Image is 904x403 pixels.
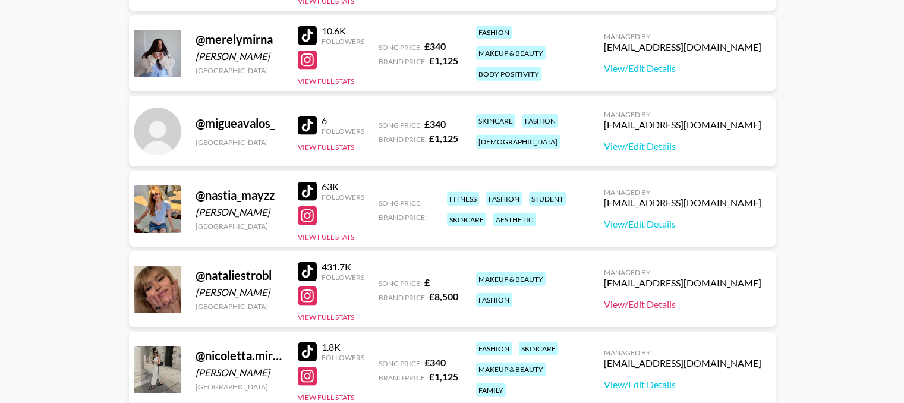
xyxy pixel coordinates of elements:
div: [PERSON_NAME] [196,367,284,379]
div: [GEOGRAPHIC_DATA] [196,138,284,147]
div: [EMAIL_ADDRESS][DOMAIN_NAME] [604,277,761,289]
span: Brand Price: [379,293,427,302]
a: View/Edit Details [604,379,761,391]
div: [GEOGRAPHIC_DATA] [196,302,284,311]
div: Managed By [604,268,761,277]
button: View Full Stats [298,143,354,152]
div: Followers [322,193,364,201]
span: Song Price: [379,359,422,368]
div: body positivity [476,67,541,81]
span: Brand Price: [379,213,427,222]
a: View/Edit Details [604,218,761,230]
div: 431.7K [322,261,364,273]
div: fashion [476,293,512,307]
div: [PERSON_NAME] [196,286,284,298]
div: Followers [322,273,364,282]
div: [GEOGRAPHIC_DATA] [196,382,284,391]
div: family [476,383,506,397]
div: skincare [519,342,558,355]
div: fashion [476,342,512,355]
span: Song Price: [379,199,422,207]
span: Brand Price: [379,135,427,144]
div: Followers [322,37,364,46]
div: [EMAIL_ADDRESS][DOMAIN_NAME] [604,119,761,131]
div: [DEMOGRAPHIC_DATA] [476,135,560,149]
strong: £ 8,500 [429,291,458,302]
div: @ merelymirna [196,32,284,47]
div: Managed By [604,188,761,197]
div: 6 [322,115,364,127]
strong: £ 1,125 [429,371,458,382]
div: [GEOGRAPHIC_DATA] [196,66,284,75]
div: fashion [486,192,522,206]
div: [PERSON_NAME] [196,51,284,62]
a: View/Edit Details [604,62,761,74]
span: Song Price: [379,43,422,52]
div: student [529,192,566,206]
div: fitness [447,192,479,206]
div: makeup & beauty [476,272,546,286]
button: View Full Stats [298,77,354,86]
button: View Full Stats [298,313,354,322]
a: View/Edit Details [604,298,761,310]
div: fashion [522,114,558,128]
a: View/Edit Details [604,140,761,152]
strong: £ 340 [424,357,446,368]
div: 63K [322,181,364,193]
strong: £ [424,276,430,288]
div: @ migueavalos_ [196,116,284,131]
div: Managed By [604,110,761,119]
span: Song Price: [379,121,422,130]
div: [EMAIL_ADDRESS][DOMAIN_NAME] [604,197,761,209]
div: Managed By [604,32,761,41]
span: Brand Price: [379,57,427,66]
div: Followers [322,353,364,362]
span: Brand Price: [379,373,427,382]
div: @ nicoletta.mirachi [196,348,284,363]
div: @ nastia_mayzz [196,188,284,203]
div: skincare [447,213,486,226]
div: [GEOGRAPHIC_DATA] [196,222,284,231]
div: 1.8K [322,341,364,353]
button: View Full Stats [298,232,354,241]
strong: £ 340 [424,118,446,130]
div: 10.6K [322,25,364,37]
div: @ nataliestrobl [196,268,284,283]
div: skincare [476,114,515,128]
strong: £ 1,125 [429,133,458,144]
button: View Full Stats [298,393,354,402]
div: makeup & beauty [476,363,546,376]
span: Song Price: [379,279,422,288]
strong: £ 1,125 [429,55,458,66]
div: Followers [322,127,364,136]
div: [PERSON_NAME] [196,206,284,218]
div: [EMAIL_ADDRESS][DOMAIN_NAME] [604,41,761,53]
div: makeup & beauty [476,46,546,60]
strong: £ 340 [424,40,446,52]
div: fashion [476,26,512,39]
div: Managed By [604,348,761,357]
div: aesthetic [493,213,536,226]
div: [EMAIL_ADDRESS][DOMAIN_NAME] [604,357,761,369]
